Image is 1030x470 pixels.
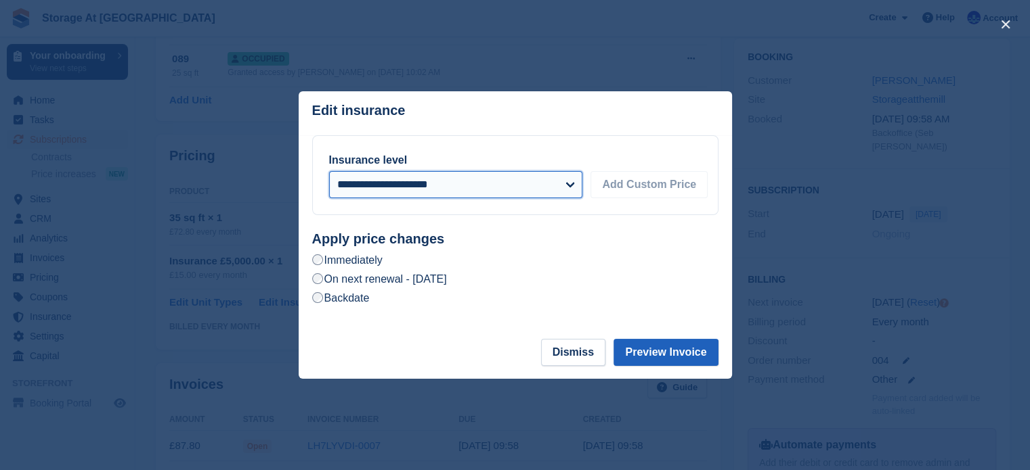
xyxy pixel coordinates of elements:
[312,273,323,284] input: On next renewal - [DATE]
[541,339,605,366] button: Dismiss
[995,14,1016,35] button: close
[312,292,323,303] input: Backdate
[312,231,445,246] strong: Apply price changes
[312,272,447,286] label: On next renewal - [DATE]
[329,154,408,166] label: Insurance level
[312,103,406,118] p: Edit insurance
[312,291,370,305] label: Backdate
[614,339,718,366] button: Preview Invoice
[312,253,383,267] label: Immediately
[312,254,323,265] input: Immediately
[591,171,708,198] button: Add Custom Price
